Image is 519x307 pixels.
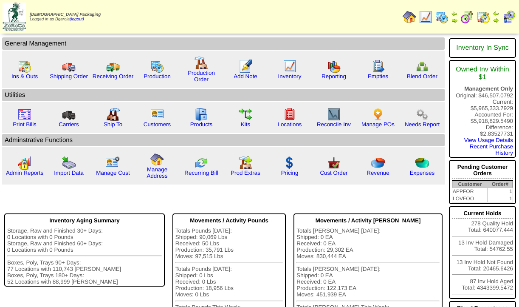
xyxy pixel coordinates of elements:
div: Management Only [452,85,513,92]
div: Inventory In Sync [452,40,513,56]
img: calendarinout.gif [18,60,31,73]
div: Original: $46,507.0792 Current: $5,965,333.7929 Accounted For: $5,918,829.5490 Difference: $2.835... [449,60,516,158]
img: zoroco-logo-small.webp [3,3,26,31]
img: line_graph2.gif [327,108,341,121]
a: Manage Address [147,166,168,179]
td: LOVFOO [452,195,488,202]
td: 1 [488,195,513,202]
a: Ship To [104,121,122,128]
img: dollar.gif [283,156,296,170]
a: Products [190,121,213,128]
img: calendarprod.gif [150,60,164,73]
span: [DEMOGRAPHIC_DATA] Packaging [30,12,101,17]
a: Reporting [322,73,346,80]
div: Inventory Aging Summary [7,215,162,226]
a: Revenue [367,170,389,176]
span: Logged in as Bgarcia [30,12,101,22]
a: Manage POs [361,121,395,128]
img: import.gif [62,156,76,170]
a: (logout) [70,17,84,22]
img: graph2.png [18,156,31,170]
a: Add Note [234,73,257,80]
td: General Management [2,37,445,50]
a: Cust Order [320,170,347,176]
a: Pricing [281,170,299,176]
a: Admin Reports [6,170,43,176]
a: Locations [277,121,302,128]
img: locations.gif [283,108,296,121]
th: Customer [452,181,488,188]
img: truck2.gif [106,60,120,73]
div: Movements / Activity [PERSON_NAME] [296,215,440,226]
div: Storage, Raw and Finished 30+ Days: 0 Locations with 0 Pounds Storage, Raw and Finished 60+ Days:... [7,227,162,285]
img: orders.gif [239,60,252,73]
img: customers.gif [150,108,164,121]
img: workflow.gif [239,108,252,121]
a: View Usage Details [464,137,513,143]
a: Ins & Outs [11,73,38,80]
a: Production Order [188,70,215,82]
img: truck.gif [62,60,76,73]
img: calendarcustomer.gif [502,10,516,24]
a: Production [144,73,171,80]
a: Empties [368,73,388,80]
a: Manage Cust [96,170,130,176]
img: managecust.png [105,156,121,170]
img: prodextras.gif [239,156,252,170]
img: pie_chart2.png [415,156,429,170]
img: reconcile.gif [195,156,208,170]
th: Order# [488,181,513,188]
td: Utilities [2,89,445,101]
a: Needs Report [405,121,440,128]
img: arrowright.gif [493,17,499,24]
img: arrowleft.gif [493,10,499,17]
a: Reconcile Inv [317,121,351,128]
a: Customers [144,121,171,128]
img: workflow.png [415,108,429,121]
img: invoice2.gif [18,108,31,121]
div: Pending Customer Orders [452,162,513,179]
a: Recurring Bill [184,170,218,176]
div: Current Holds [452,208,513,219]
img: cust_order.png [327,156,341,170]
img: home.gif [150,153,164,166]
img: calendarprod.gif [435,10,448,24]
a: Shipping Order [50,73,88,80]
img: calendarinout.gif [477,10,490,24]
a: Prod Extras [231,170,260,176]
img: graph.gif [327,60,341,73]
a: Inventory [278,73,302,80]
img: line_graph.gif [283,60,296,73]
img: arrowleft.gif [451,10,458,17]
a: Kits [241,121,250,128]
div: Movements / Activity Pounds [175,215,283,226]
a: Print Bills [13,121,37,128]
img: factory.gif [195,56,208,70]
td: 1 [488,188,513,195]
img: arrowright.gif [451,17,458,24]
a: Carriers [59,121,79,128]
a: Recent Purchase History [470,143,513,156]
img: home.gif [403,10,416,24]
img: cabinet.gif [195,108,208,121]
td: APPFOR [452,188,488,195]
img: network.png [415,60,429,73]
img: workorder.gif [371,60,385,73]
a: Blend Order [407,73,437,80]
td: Adminstrative Functions [2,134,445,146]
a: Import Data [54,170,84,176]
img: line_graph.gif [419,10,432,24]
img: truck3.gif [62,108,76,121]
img: po.png [371,108,385,121]
img: calendarblend.gif [460,10,474,24]
img: factory2.gif [106,108,120,121]
img: pie_chart.png [371,156,385,170]
a: Receiving Order [93,73,133,80]
div: 278 Quality Hold Total: 640077.444 13 Inv Hold Damaged Total: 54762.55 13 Inv Hold Not Found Tota... [449,206,516,299]
div: Owned Inv Within $1 [452,62,513,85]
a: Expenses [410,170,435,176]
